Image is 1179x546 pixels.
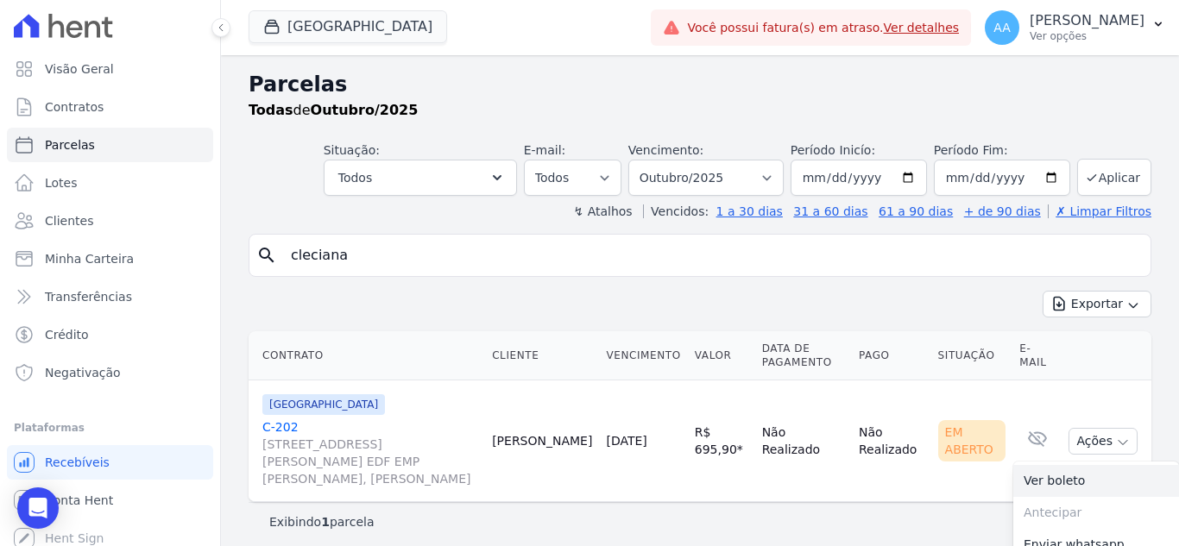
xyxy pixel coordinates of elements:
[485,380,599,502] td: [PERSON_NAME]
[249,69,1151,100] h2: Parcelas
[688,331,755,380] th: Valor
[45,60,114,78] span: Visão Geral
[884,21,960,35] a: Ver detalhes
[7,279,213,314] a: Transferências
[45,326,89,343] span: Crédito
[964,204,1041,218] a: + de 90 dias
[7,242,213,276] a: Minha Carteira
[45,454,110,471] span: Recebíveis
[249,331,485,380] th: Contrato
[324,160,517,196] button: Todos
[249,102,293,118] strong: Todas
[45,492,113,509] span: Conta Hent
[1030,12,1144,29] p: [PERSON_NAME]
[1048,204,1151,218] a: ✗ Limpar Filtros
[931,331,1013,380] th: Situação
[793,204,867,218] a: 31 a 60 dias
[791,143,875,157] label: Período Inicío:
[281,238,1144,273] input: Buscar por nome do lote ou do cliente
[338,167,372,188] span: Todos
[573,204,632,218] label: ↯ Atalhos
[755,380,852,502] td: Não Realizado
[1069,428,1138,455] button: Ações
[524,143,566,157] label: E-mail:
[249,100,418,121] p: de
[938,420,1006,461] div: Em Aberto
[7,483,213,518] a: Conta Hent
[599,331,687,380] th: Vencimento
[7,355,213,390] a: Negativação
[1013,497,1179,529] span: Antecipar
[7,445,213,480] a: Recebíveis
[1043,291,1151,317] button: Exportar
[643,204,709,218] label: Vencidos:
[321,515,330,529] b: 1
[262,418,478,487] a: C-202[STREET_ADDRESS][PERSON_NAME] EDF EMP [PERSON_NAME], [PERSON_NAME]
[1077,159,1151,196] button: Aplicar
[269,513,375,530] p: Exibindo parcela
[7,166,213,200] a: Lotes
[311,102,419,118] strong: Outubro/2025
[971,3,1179,52] button: AA [PERSON_NAME] Ver opções
[17,487,59,529] div: Open Intercom Messenger
[45,212,93,229] span: Clientes
[45,250,134,267] span: Minha Carteira
[755,331,852,380] th: Data de Pagamento
[934,141,1070,160] label: Período Fim:
[14,417,206,438] div: Plataformas
[852,331,931,380] th: Pago
[716,204,783,218] a: 1 a 30 dias
[993,22,1011,34] span: AA
[7,128,213,162] a: Parcelas
[7,52,213,86] a: Visão Geral
[249,10,447,43] button: [GEOGRAPHIC_DATA]
[485,331,599,380] th: Cliente
[688,380,755,502] td: R$ 695,90
[7,204,213,238] a: Clientes
[852,380,931,502] td: Não Realizado
[628,143,703,157] label: Vencimento:
[879,204,953,218] a: 61 a 90 dias
[45,98,104,116] span: Contratos
[1013,465,1179,497] a: Ver boleto
[256,245,277,266] i: search
[7,317,213,352] a: Crédito
[45,136,95,154] span: Parcelas
[606,434,646,448] a: [DATE]
[262,436,478,487] span: [STREET_ADDRESS][PERSON_NAME] EDF EMP [PERSON_NAME], [PERSON_NAME]
[1012,331,1062,380] th: E-mail
[687,19,959,37] span: Você possui fatura(s) em atraso.
[7,90,213,124] a: Contratos
[324,143,380,157] label: Situação:
[45,364,121,381] span: Negativação
[45,288,132,305] span: Transferências
[45,174,78,191] span: Lotes
[1030,29,1144,43] p: Ver opções
[262,394,385,415] span: [GEOGRAPHIC_DATA]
